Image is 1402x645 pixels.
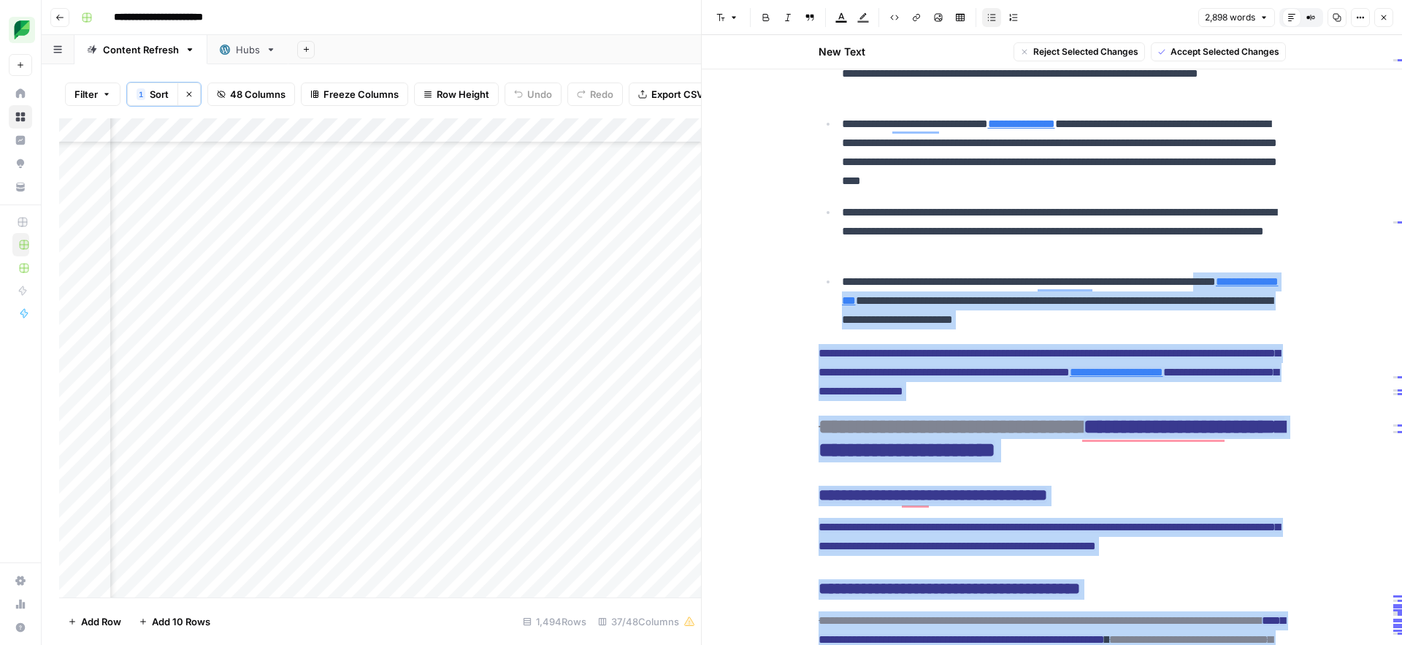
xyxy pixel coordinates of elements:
a: Usage [9,592,32,616]
span: Undo [527,87,552,102]
a: Opportunities [9,152,32,175]
h2: New Text [819,45,865,59]
a: Home [9,82,32,105]
button: 2,898 words [1198,8,1275,27]
button: Add Row [59,610,130,633]
div: Hubs [236,42,260,57]
span: 2,898 words [1205,11,1255,24]
button: Add 10 Rows [130,610,219,633]
button: Help + Support [9,616,32,639]
span: Filter [74,87,98,102]
div: 1,494 Rows [517,610,592,633]
a: Your Data [9,175,32,199]
span: Add 10 Rows [152,614,210,629]
div: 37/48 Columns [592,610,701,633]
a: Content Refresh [74,35,207,64]
span: Redo [590,87,613,102]
button: Redo [567,83,623,106]
button: Export CSV [629,83,713,106]
a: Settings [9,569,32,592]
span: Row Height [437,87,489,102]
button: Undo [505,83,562,106]
button: Reject Selected Changes [1014,42,1145,61]
button: 48 Columns [207,83,295,106]
span: Freeze Columns [323,87,399,102]
span: Sort [150,87,169,102]
button: Row Height [414,83,499,106]
div: 1 [137,88,145,100]
button: 1Sort [127,83,177,106]
a: Hubs [207,35,288,64]
span: Reject Selected Changes [1033,45,1138,58]
a: Browse [9,105,32,129]
a: Insights [9,129,32,152]
span: Export CSV [651,87,703,102]
span: Accept Selected Changes [1171,45,1279,58]
button: Freeze Columns [301,83,408,106]
button: Accept Selected Changes [1151,42,1286,61]
button: Filter [65,83,120,106]
span: 48 Columns [230,87,286,102]
div: Content Refresh [103,42,179,57]
span: 1 [139,88,143,100]
button: Workspace: SproutSocial [9,12,32,48]
img: SproutSocial Logo [9,17,35,43]
span: Add Row [81,614,121,629]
